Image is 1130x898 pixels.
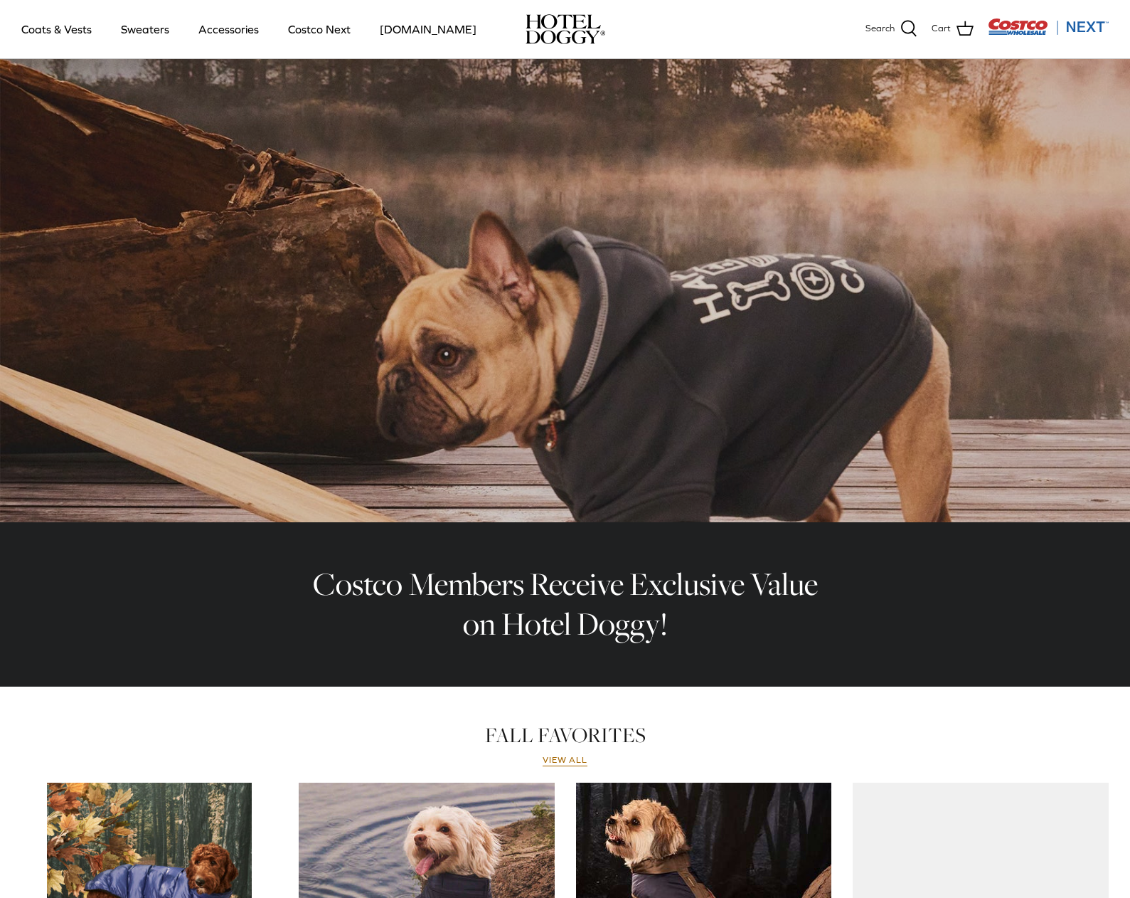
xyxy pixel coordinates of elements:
[9,5,105,53] a: Coats & Vests
[543,755,588,766] a: View all
[932,21,951,36] span: Cart
[988,18,1109,36] img: Costco Next
[108,5,182,53] a: Sweaters
[526,14,605,44] img: hoteldoggycom
[367,5,489,53] a: [DOMAIN_NAME]
[865,21,895,36] span: Search
[186,5,272,53] a: Accessories
[865,20,917,38] a: Search
[988,27,1109,38] a: Visit Costco Next
[275,5,363,53] a: Costco Next
[302,564,828,645] h2: Costco Members Receive Exclusive Value on Hotel Doggy!
[526,14,605,44] a: hoteldoggy.com hoteldoggycom
[485,721,646,749] a: FALL FAVORITES
[932,20,974,38] a: Cart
